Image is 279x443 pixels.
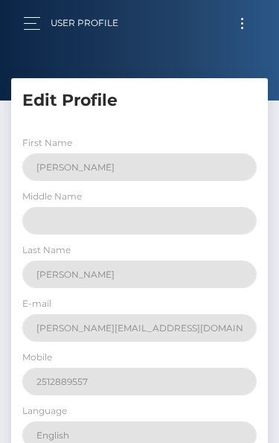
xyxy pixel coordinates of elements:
[51,7,118,39] a: User Profile
[22,190,82,203] label: Middle Name
[22,351,52,364] label: Mobile
[22,404,67,418] label: Language
[22,89,257,112] h5: Edit Profile
[22,136,72,150] label: First Name
[228,13,256,34] button: Toggle navigation
[22,243,71,257] label: Last Name
[22,297,51,310] label: E-mail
